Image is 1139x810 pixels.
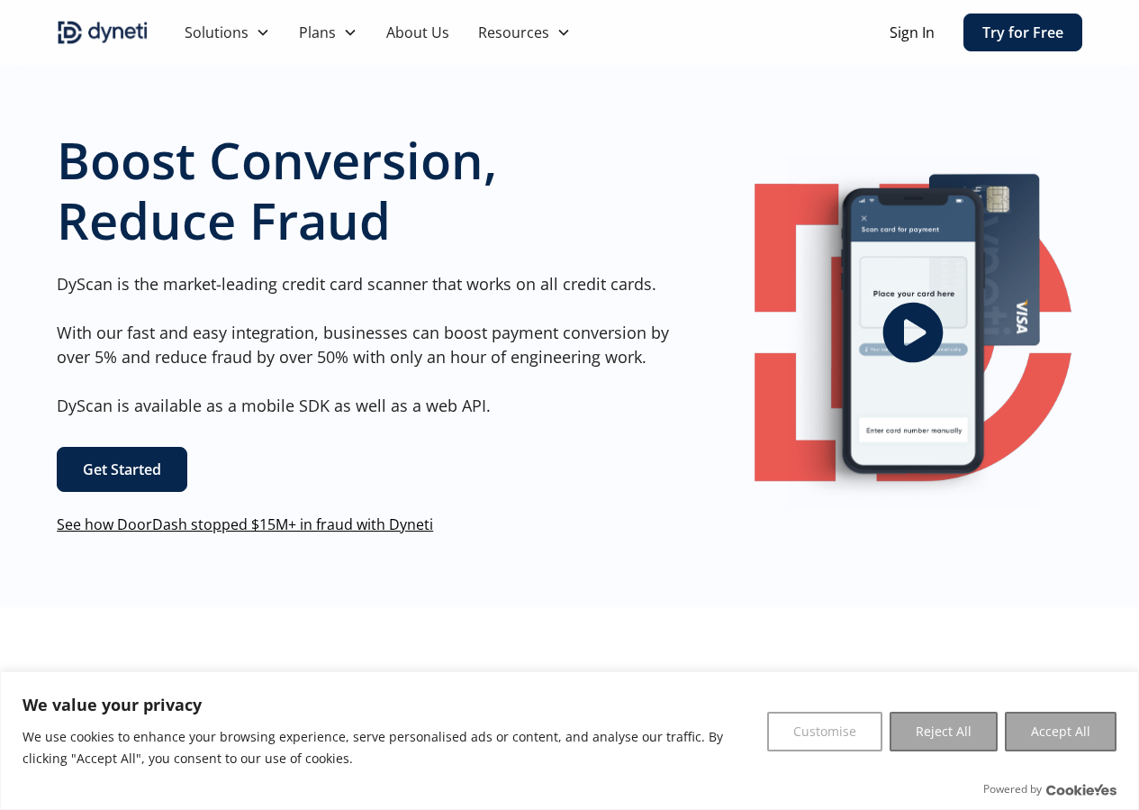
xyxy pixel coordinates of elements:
[767,712,882,751] button: Customise
[1046,784,1116,796] a: Visit CookieYes website
[170,14,285,50] div: Solutions
[890,712,998,751] button: Reject All
[23,694,754,715] p: We value your privacy
[185,22,249,43] div: Solutions
[57,272,672,418] p: DyScan is the market-leading credit card scanner that works on all credit cards. With our fast an...
[890,22,935,43] a: Sign In
[786,155,1040,510] img: Image of a mobile Dyneti UI scanning a credit card
[963,14,1082,51] a: Try for Free
[57,447,187,492] a: Get Started
[299,22,336,43] div: Plans
[57,130,672,250] h1: Boost Conversion, Reduce Fraud
[744,155,1081,510] a: open lightbox
[285,14,372,50] div: Plans
[478,22,549,43] div: Resources
[983,780,1116,798] div: Powered by
[23,726,754,769] p: We use cookies to enhance your browsing experience, serve personalised ads or content, and analys...
[57,18,149,47] a: home
[57,514,433,534] a: See how DoorDash stopped $15M+ in fraud with Dyneti
[1005,712,1116,751] button: Accept All
[57,18,149,47] img: Dyneti indigo logo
